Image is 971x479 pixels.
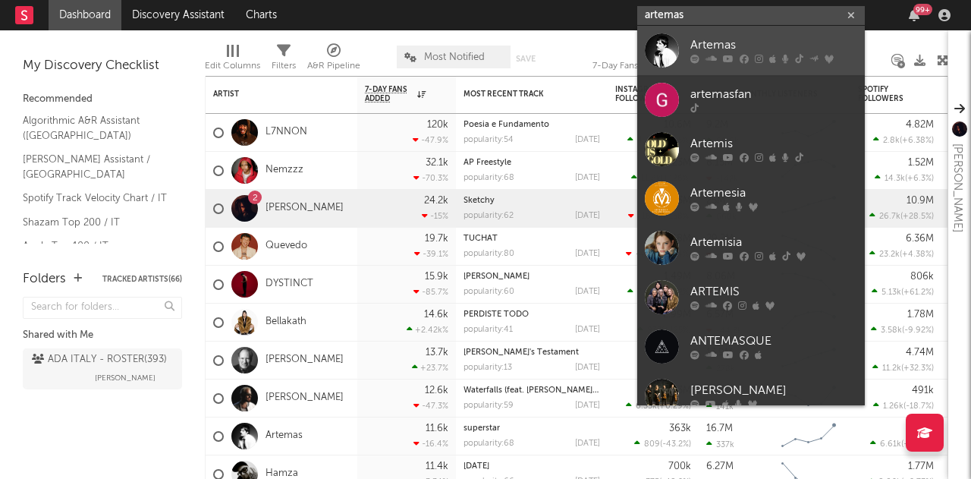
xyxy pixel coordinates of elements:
[464,197,495,205] a: Sketchy
[266,392,344,405] a: [PERSON_NAME]
[690,86,857,104] div: artemasfan
[883,137,900,145] span: 2.8k
[637,75,865,124] a: artemasfan
[422,211,448,221] div: -15 %
[627,135,691,145] div: ( )
[903,288,932,297] span: +61.2 %
[413,173,448,183] div: -70.3 %
[690,135,857,153] div: Artemis
[464,386,600,395] div: Waterfalls (feat. Sam Harper & Bobby Harvey) [Ely Oaks Remix]
[427,120,448,130] div: 120k
[869,211,934,221] div: ( )
[903,440,932,449] span: -6.49 %
[575,174,600,182] div: [DATE]
[464,386,771,395] a: Waterfalls (feat. [PERSON_NAME] & [PERSON_NAME]) [[PERSON_NAME] Remix]
[426,348,448,358] div: 13.7k
[869,249,934,259] div: ( )
[32,351,167,369] div: ADA ITALY - ROSTER ( 393 )
[637,273,865,322] a: ARTEMIS
[307,38,360,82] div: A&R Pipeline
[464,159,600,167] div: AP Freestyle
[881,326,902,335] span: 3.58k
[775,418,843,455] svg: Chart title
[464,462,489,471] a: [DATE]
[668,462,691,471] div: 700k
[690,184,857,203] div: Artemesia
[425,386,448,395] div: 12.6k
[412,363,448,373] div: +23.7 %
[906,348,934,358] div: 4.74M
[881,288,901,297] span: 5.13k
[575,326,600,334] div: [DATE]
[464,273,529,281] a: [PERSON_NAME]
[23,297,182,319] input: Search for folders...
[902,251,932,259] span: +4.38 %
[464,462,600,471] div: YESTERDAY
[266,316,306,329] a: Bellakath
[903,213,932,221] span: +28.5 %
[913,4,932,15] div: 99 +
[575,440,600,448] div: [DATE]
[634,439,691,449] div: ( )
[907,196,934,206] div: 10.9M
[464,440,514,448] div: popularity: 68
[464,159,511,167] a: AP Freestyle
[425,272,448,282] div: 15.9k
[912,386,934,395] div: 491k
[575,402,600,410] div: [DATE]
[266,278,313,291] a: DYSTINCT
[424,196,448,206] div: 24.2k
[637,26,865,75] a: Artemas
[908,462,934,471] div: 1.77M
[464,288,514,296] div: popularity: 60
[413,439,448,449] div: -16.4 %
[909,9,919,21] button: 99+
[690,234,857,252] div: Artemisia
[872,363,934,373] div: ( )
[23,348,182,389] a: ADA ITALY - ROSTER(393)[PERSON_NAME]
[880,440,901,449] span: 6.61k
[425,234,448,244] div: 19.7k
[592,57,706,75] div: 7-Day Fans Added (7-Day Fans Added)
[213,90,327,99] div: Artist
[426,158,448,168] div: 32.1k
[23,57,182,75] div: My Discovery Checklist
[464,348,600,357] div: Margaret's Testament
[690,283,857,301] div: ARTEMIS
[23,270,66,288] div: Folders
[516,55,536,63] button: Save
[307,57,360,75] div: A&R Pipeline
[885,175,905,183] span: 14.3k
[858,85,911,103] div: Spotify Followers
[906,234,934,244] div: 6.36M
[637,371,865,421] a: [PERSON_NAME]
[205,57,260,75] div: Edit Columns
[464,310,600,319] div: PERDISTE TODO
[690,332,857,351] div: ANTEMASQUE
[464,235,498,243] a: TUCHAT
[266,240,307,253] a: Quevedo
[464,326,513,334] div: popularity: 41
[464,90,577,99] div: Most Recent Track
[627,287,691,297] div: ( )
[870,439,934,449] div: ( )
[626,401,691,411] div: ( )
[875,173,934,183] div: ( )
[426,462,448,471] div: 11.4k
[23,190,167,206] a: Spotify Track Velocity Chart / IT
[23,214,167,231] a: Shazam Top 200 / IT
[575,250,600,258] div: [DATE]
[413,401,448,411] div: -47.3 %
[464,121,549,129] a: Poesia e Fundamento
[464,235,600,243] div: TUCHAT
[413,135,448,145] div: -47.9 %
[266,164,303,177] a: Nemzzz
[628,211,691,221] div: ( )
[637,174,865,223] a: Artemesia
[706,402,734,411] div: 141k
[690,382,857,400] div: [PERSON_NAME]
[413,287,448,297] div: -85.7 %
[631,173,691,183] div: ( )
[910,272,934,282] div: 806k
[266,202,344,215] a: [PERSON_NAME]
